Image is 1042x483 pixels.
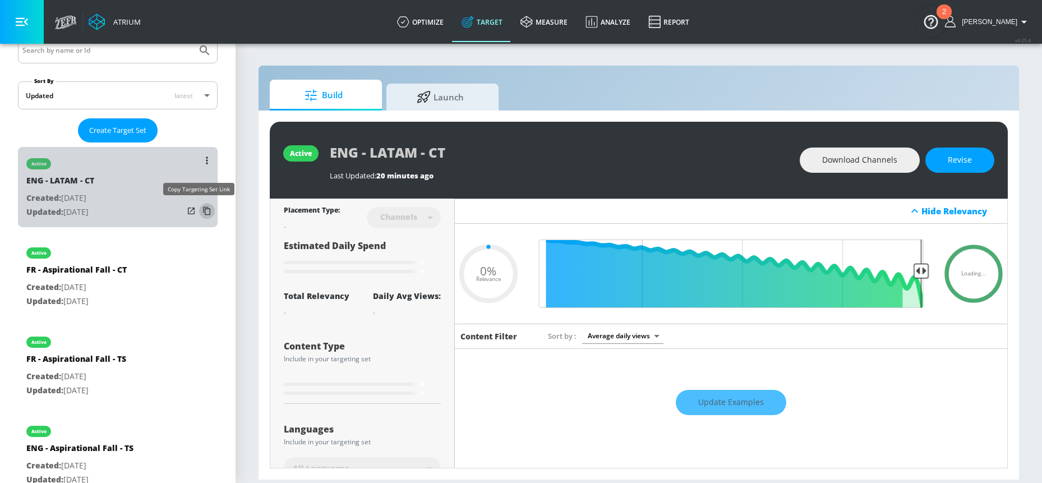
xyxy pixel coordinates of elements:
[957,18,1017,26] span: login as: amanda.cermak@zefr.com
[26,370,126,384] p: [DATE]
[948,153,972,167] span: Revise
[577,2,639,42] a: Analyze
[945,15,1031,29] button: [PERSON_NAME]
[388,2,453,42] a: optimize
[31,250,47,256] div: active
[31,339,47,345] div: active
[284,425,441,434] div: Languages
[26,296,63,306] span: Updated:
[511,2,577,42] a: measure
[26,460,61,471] span: Created:
[961,271,986,277] span: Loading...
[375,212,423,222] div: Channels
[26,192,61,203] span: Created:
[26,175,94,191] div: ENG - LATAM - CT
[284,240,386,252] span: Estimated Daily Spend
[22,43,192,58] input: Search by name or Id
[822,153,897,167] span: Download Channels
[293,463,349,474] span: All Languages
[284,457,441,480] div: All Languages
[26,91,53,100] div: Updated
[26,206,63,217] span: Updated:
[174,91,193,100] span: latest
[26,459,133,473] p: [DATE]
[26,205,94,219] p: [DATE]
[284,240,441,277] div: Estimated Daily Spend
[284,291,349,301] div: Total Relevancy
[376,171,434,181] span: 20 minutes ago
[26,384,126,398] p: [DATE]
[284,356,441,362] div: Include in your targeting set
[800,148,920,173] button: Download Channels
[26,371,61,381] span: Created:
[26,280,127,295] p: [DATE]
[480,265,496,277] span: 0%
[398,84,483,111] span: Launch
[26,282,61,292] span: Created:
[455,199,1008,224] div: Hide Relevancy
[26,264,127,280] div: FR - Aspirational Fall - CT
[453,2,511,42] a: Target
[31,161,47,167] div: active
[163,183,234,195] div: Copy Targeting Set Link
[31,429,47,434] div: active
[548,331,577,341] span: Sort by
[639,2,698,42] a: Report
[284,439,441,445] div: Include in your targeting set
[284,205,340,217] div: Placement Type:
[1015,37,1031,43] span: v 4.25.4
[921,205,1001,217] div: Hide Relevancy
[533,240,929,308] input: Final Threshold
[582,328,663,343] div: Average daily views
[26,385,63,395] span: Updated:
[915,6,947,37] button: Open Resource Center, 2 new notifications
[109,17,141,27] div: Atrium
[89,124,146,137] span: Create Target Set
[942,12,946,26] div: 2
[925,148,994,173] button: Revise
[89,13,141,30] a: Atrium
[373,291,441,301] div: Daily Avg Views:
[18,147,218,227] div: activeENG - LATAM - CTCreated:[DATE]Updated:[DATE]
[330,171,789,181] div: Last Updated:
[460,331,517,342] h6: Content Filter
[26,353,126,370] div: FR - Aspirational Fall - TS
[290,149,312,158] div: active
[281,82,366,109] span: Build
[26,443,133,459] div: ENG - Aspirational Fall - TS
[78,118,158,142] button: Create Target Set
[476,277,501,282] span: Relevance
[18,325,218,406] div: activeFR - Aspirational Fall - TSCreated:[DATE]Updated:[DATE]
[32,77,56,85] label: Sort By
[26,191,94,205] p: [DATE]
[284,342,441,351] div: Content Type
[18,236,218,316] div: activeFR - Aspirational Fall - CTCreated:[DATE]Updated:[DATE]
[26,295,127,309] p: [DATE]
